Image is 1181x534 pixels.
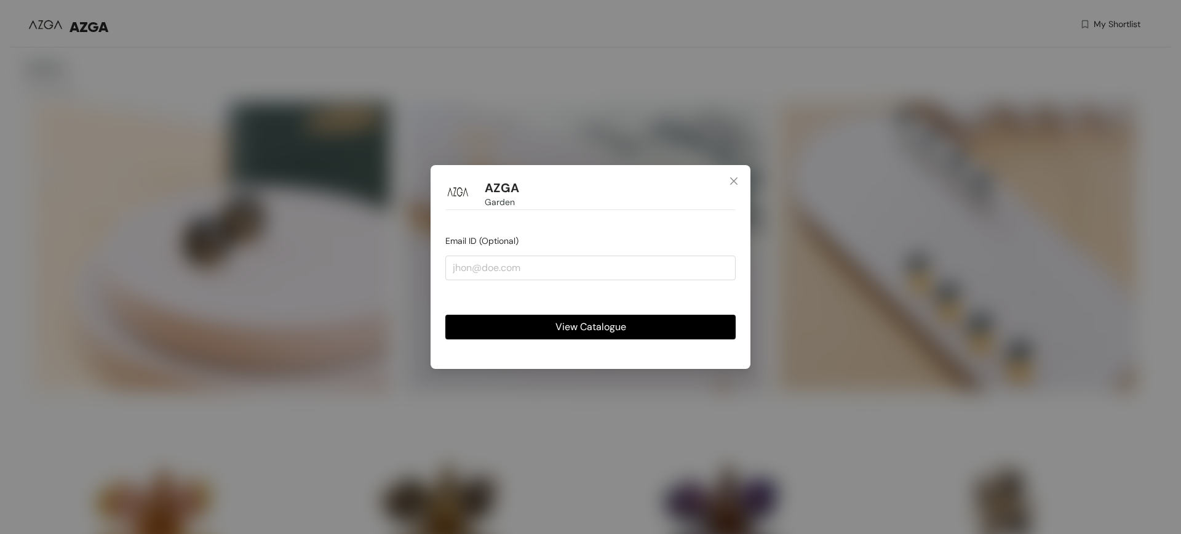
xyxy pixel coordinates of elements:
[445,180,470,204] img: Buyer Portal
[729,176,739,186] span: close
[445,315,736,339] button: View Catalogue
[445,235,519,246] span: Email ID (Optional)
[445,256,736,280] input: jhon@doe.com
[555,319,626,334] span: View Catalogue
[485,195,515,209] span: Garden
[485,180,519,196] h1: AZGA
[717,165,750,198] button: Close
